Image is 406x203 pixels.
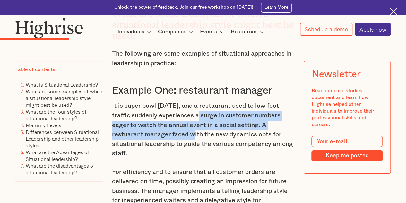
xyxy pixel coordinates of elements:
[26,81,98,88] a: What is Situational Leadership?
[26,148,89,163] a: What are the Advantages of Situational leadership?
[311,136,383,161] form: Modal Form
[112,101,294,159] p: It is super bowl [DATE], and a restaurant used to low foot traffic suddenly experiences a surge i...
[26,108,87,122] a: What are the four styles of situational leadership?
[15,18,83,38] img: Highrise logo
[114,5,254,11] div: Unlock the power of feedback. Join our free workshop on [DATE]!
[311,88,383,128] div: Read our case studies document and learn how Highrise helped other individuals to improve their p...
[355,23,391,36] a: Apply now
[300,23,352,36] a: Schedule a demo
[117,28,153,36] div: Individuals
[230,28,257,36] div: Resources
[26,88,102,109] a: What are some examples of when a situational leadership style might best be used?
[112,84,294,97] h3: Example One: restaurant manager
[200,28,226,36] div: Events
[311,69,360,80] div: Newsletter
[26,121,61,129] a: Maturity Levels
[26,162,95,176] a: What are the disadvantages of situational leadership?
[158,28,186,36] div: Companies
[230,28,266,36] div: Resources
[26,128,99,149] a: Differences between Situational Leadership and other leadership styles
[117,28,144,36] div: Individuals
[311,150,383,161] input: Keep me posted
[390,8,397,15] img: Cross icon
[158,28,195,36] div: Companies
[311,136,383,147] input: Your e-mail
[15,66,55,73] div: Table of contents
[200,28,217,36] div: Events
[112,49,294,68] p: The following are some examples of situational approaches in leadership in practice:
[261,3,292,13] a: Learn More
